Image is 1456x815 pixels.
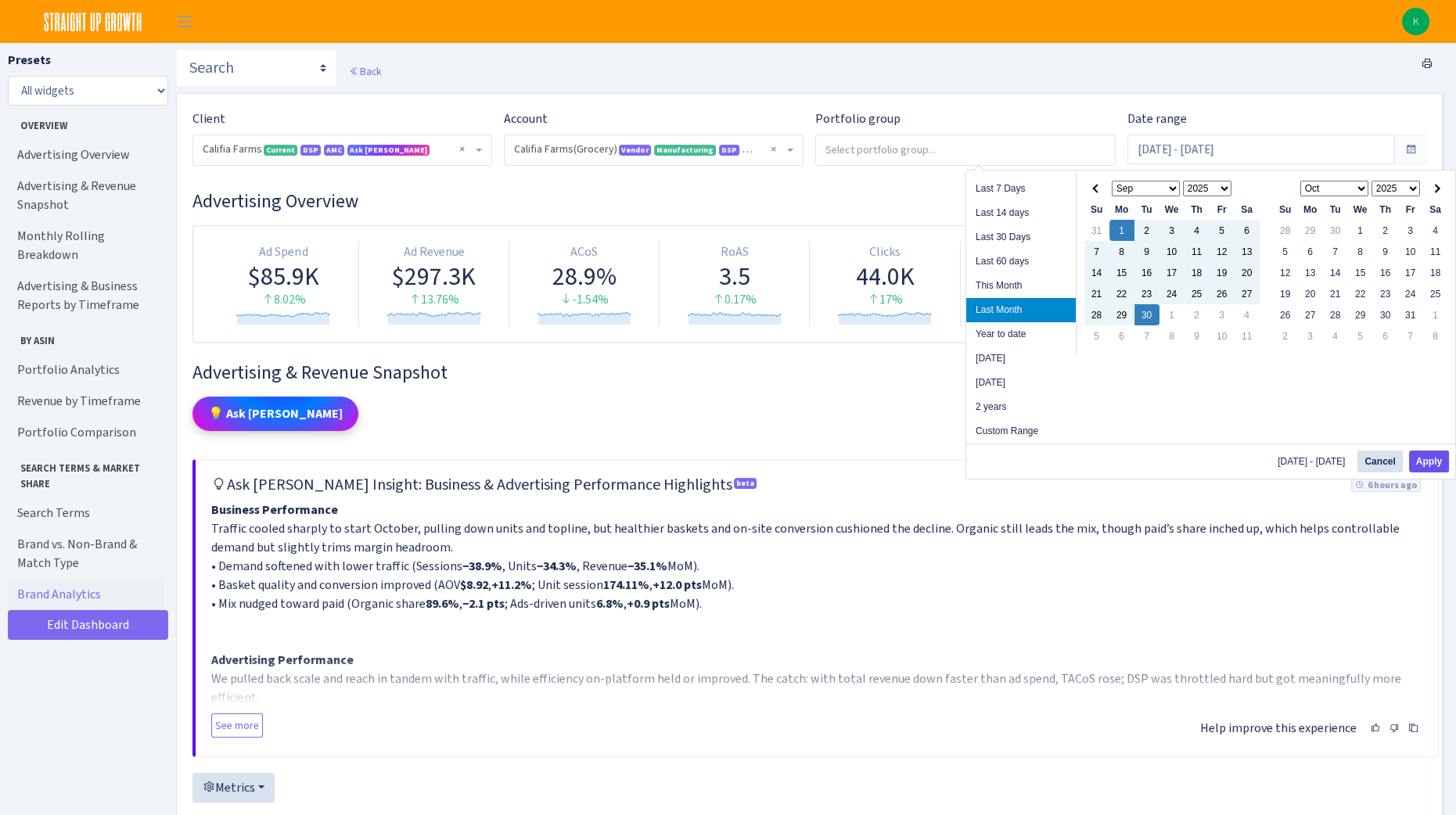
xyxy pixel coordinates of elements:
li: Last 60 days [966,250,1076,274]
td: 15 [1348,262,1373,283]
td: 9 [1373,241,1398,262]
div: Ad Spend [215,243,352,261]
button: Metrics [192,773,275,802]
li: Last 30 Days [966,225,1076,250]
a: Monthly Rolling Breakdown [8,221,164,271]
div: Help improve this experience [1200,710,1422,741]
a: Advertising Overview [8,139,164,171]
div: ACoS [516,243,653,261]
td: 23 [1134,283,1159,304]
strong: Business Performance [211,501,338,518]
td: 5 [1210,220,1235,241]
strong: 89.6% [426,595,459,612]
td: 26 [1273,304,1298,325]
th: Sa [1235,199,1260,220]
span: Search Terms & Market Share [9,454,164,490]
td: 6 [1373,325,1398,346]
label: Portfolio group [815,110,901,128]
th: Mo [1298,199,1323,220]
span: Overview [9,112,164,133]
span: Califia Farms(Grocery) <span class="badge badge-primary">Vendor</span><span class="badge badge-su... [514,142,784,157]
strong: 174.11% [603,576,649,593]
span: Ask [PERSON_NAME] [350,145,427,155]
td: 15 [1109,262,1134,283]
h5: Ask [PERSON_NAME] Insight: Business & Advertising Performance Highlights [211,476,758,494]
h3: Widget #1 [192,190,1427,213]
strong: −35.1% [627,558,667,574]
td: 2 [1373,220,1398,241]
th: Th [1373,199,1398,220]
td: 30 [1134,304,1159,325]
td: 13 [1235,241,1260,262]
td: 2 [1273,325,1298,346]
td: 14 [1323,262,1348,283]
td: 3 [1398,220,1423,241]
td: 20 [1298,283,1323,304]
button: Apply [1409,451,1449,472]
td: 6 [1109,325,1134,346]
th: Tu [1323,199,1348,220]
td: 28 [1273,220,1298,241]
div: 17% [816,291,953,309]
td: 6 [1235,220,1260,241]
td: 4 [1185,220,1210,241]
td: 2 [1134,220,1159,241]
td: 1 [1109,220,1134,241]
button: See more [211,713,263,738]
th: Fr [1398,199,1423,220]
td: 17 [1159,262,1185,283]
td: 28 [1084,304,1109,325]
td: 31 [1398,304,1423,325]
th: Sa [1423,199,1448,220]
td: 25 [1423,283,1448,304]
td: 23 [1373,283,1398,304]
td: 11 [1235,325,1260,346]
input: Select portfolio group... [816,135,1115,163]
td: 16 [1373,262,1398,283]
td: 11 [1423,241,1448,262]
label: Date range [1127,110,1187,128]
strong: −38.9% [462,558,502,574]
span: Califia Farms <span class="badge badge-success">Current</span><span class="badge badge-primary">D... [193,135,491,165]
a: Search Terms [8,497,164,529]
span: Califia Farms <span class="badge badge-success">Current</span><span class="badge badge-primary">D... [203,142,473,157]
a: Portfolio Comparison [8,417,164,448]
span: Current [264,145,297,156]
div: 44.0K [816,261,953,291]
div: 3.5 [666,261,803,291]
div: RoAS [666,243,803,261]
th: We [1348,199,1373,220]
strong: +0.9 pts [627,595,670,612]
label: Presets [8,51,51,70]
td: 29 [1109,304,1134,325]
div: -1.54% [516,291,653,309]
td: 3 [1210,304,1235,325]
div: 13.76% [365,291,502,309]
span: DSP [719,145,739,156]
td: 4 [1423,220,1448,241]
td: 2 [1185,304,1210,325]
td: 22 [1109,283,1134,304]
li: This Month [966,274,1076,298]
a: Brand Analytics [8,579,164,610]
span: Califia Farms(Grocery) <span class="badge badge-primary">Vendor</span><span class="badge badge-su... [505,135,803,165]
div: 0.17% [666,291,803,309]
th: We [1159,199,1185,220]
td: 5 [1348,325,1373,346]
td: 13 [1298,262,1323,283]
th: Su [1084,199,1109,220]
li: Custom Range [966,419,1076,443]
li: 2 years [966,395,1076,419]
a: K [1402,8,1429,35]
td: 7 [1134,325,1159,346]
a: Advertising & Business Reports by Timeframe [8,271,164,321]
li: [DATE] [966,346,1076,371]
td: 20 [1235,262,1260,283]
td: 24 [1398,283,1423,304]
td: 28 [1323,304,1348,325]
span: Vendor [619,145,651,156]
td: 1 [1348,220,1373,241]
td: 26 [1210,283,1235,304]
td: 16 [1134,262,1159,283]
td: 12 [1273,262,1298,283]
